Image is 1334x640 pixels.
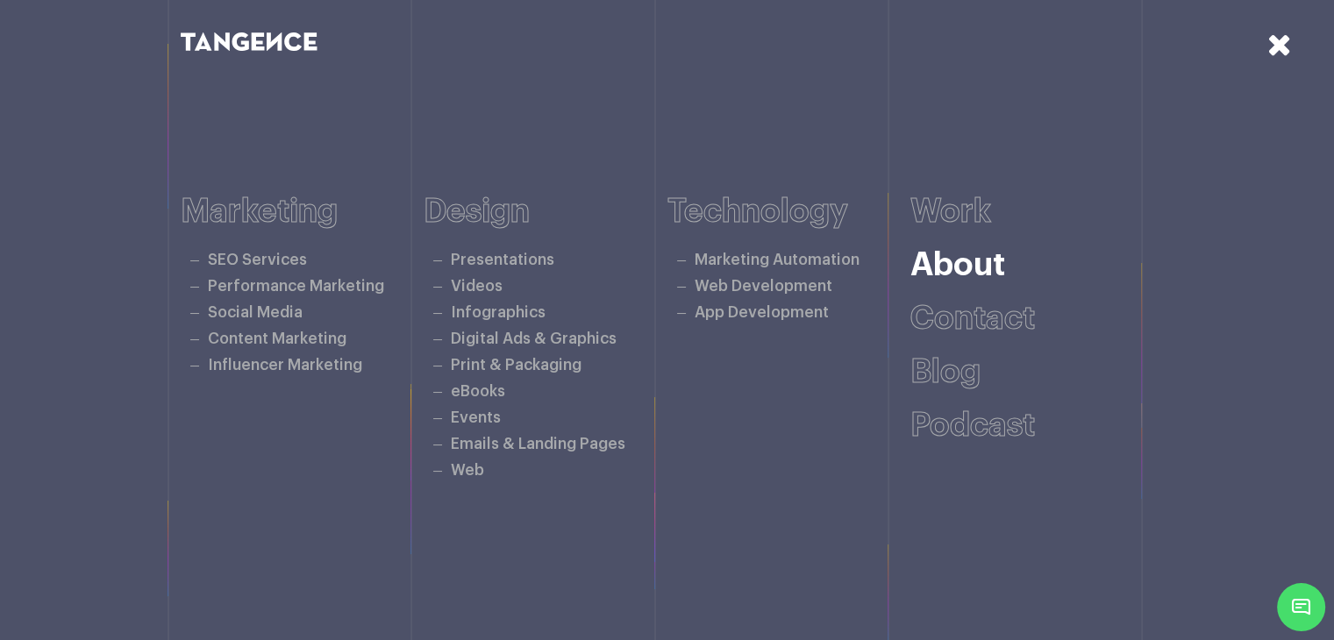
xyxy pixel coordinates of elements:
[910,302,1035,335] a: Contact
[910,356,981,388] a: Blog
[208,358,362,373] a: Influencer Marketing
[451,279,503,294] a: Videos
[451,384,505,399] a: eBooks
[451,463,484,478] a: Web
[451,437,625,452] a: Emails & Landing Pages
[910,196,991,228] a: Work
[424,194,667,230] h6: Design
[451,331,617,346] a: Digital Ads & Graphics
[208,305,303,320] a: Social Media
[208,279,384,294] a: Performance Marketing
[695,252,860,267] a: Marketing Automation
[451,358,581,373] a: Print & Packaging
[1277,583,1325,631] span: Chat Widget
[910,409,1035,442] a: Podcast
[695,279,832,294] a: Web Development
[451,410,501,425] a: Events
[181,194,424,230] h6: Marketing
[667,194,911,230] h6: Technology
[695,305,829,320] a: App Development
[208,331,346,346] a: Content Marketing
[910,249,1005,281] a: About
[208,252,307,267] a: SEO Services
[451,305,546,320] a: Infographics
[451,252,554,267] a: Presentations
